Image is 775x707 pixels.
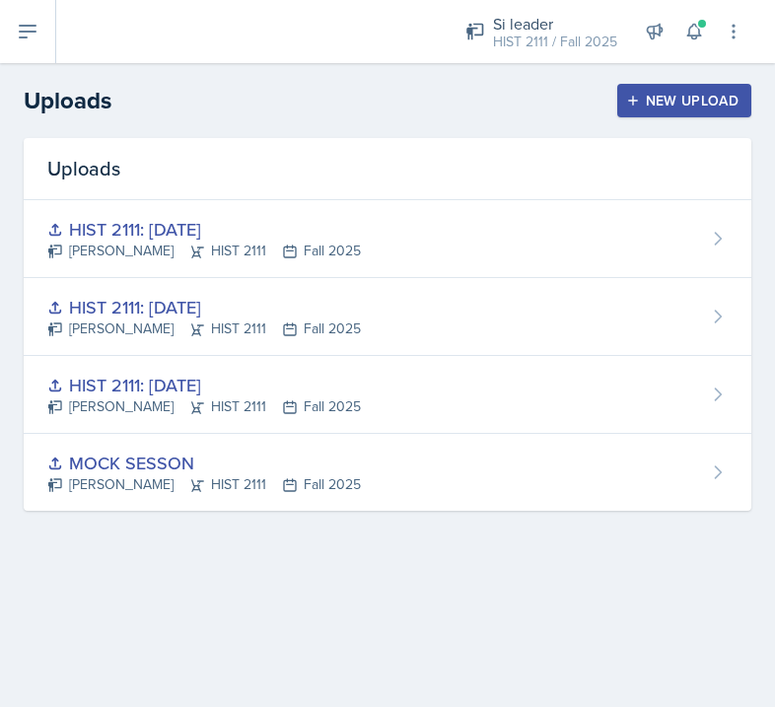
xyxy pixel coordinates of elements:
div: MOCK SESSON [47,450,361,476]
div: HIST 2111: [DATE] [47,216,361,243]
div: HIST 2111 / Fall 2025 [493,32,617,52]
div: HIST 2111: [DATE] [47,294,361,320]
h2: Uploads [24,83,111,118]
div: Si leader [493,12,617,35]
a: MOCK SESSON [PERSON_NAME]HIST 2111Fall 2025 [24,434,751,511]
a: HIST 2111: [DATE] [PERSON_NAME]HIST 2111Fall 2025 [24,200,751,278]
a: HIST 2111: [DATE] [PERSON_NAME]HIST 2111Fall 2025 [24,356,751,434]
div: Uploads [24,138,751,200]
button: New Upload [617,84,752,117]
div: HIST 2111: [DATE] [47,372,361,398]
div: [PERSON_NAME] HIST 2111 Fall 2025 [47,318,361,339]
a: HIST 2111: [DATE] [PERSON_NAME]HIST 2111Fall 2025 [24,278,751,356]
div: New Upload [630,93,740,108]
div: [PERSON_NAME] HIST 2111 Fall 2025 [47,396,361,417]
div: [PERSON_NAME] HIST 2111 Fall 2025 [47,474,361,495]
div: [PERSON_NAME] HIST 2111 Fall 2025 [47,241,361,261]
